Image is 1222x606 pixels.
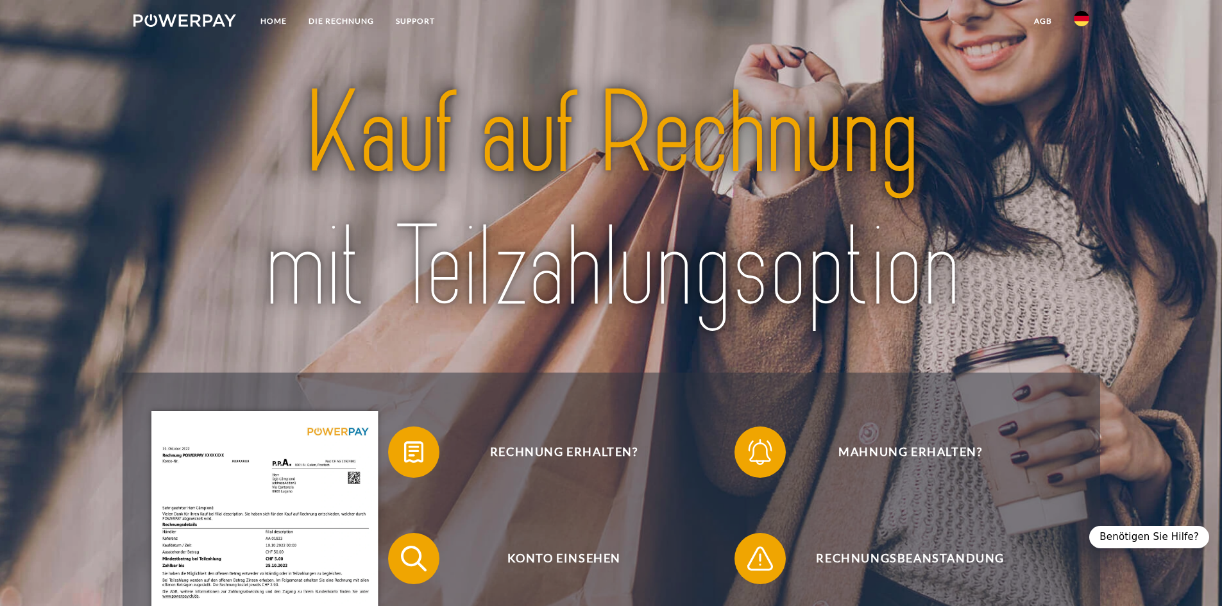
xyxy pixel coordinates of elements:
[407,426,721,478] span: Rechnung erhalten?
[250,10,298,33] a: Home
[298,10,385,33] a: DIE RECHNUNG
[407,533,721,584] span: Konto einsehen
[753,426,1067,478] span: Mahnung erhalten?
[398,543,430,575] img: qb_search.svg
[753,533,1067,584] span: Rechnungsbeanstandung
[1089,526,1209,548] div: Benötigen Sie Hilfe?
[388,426,722,478] button: Rechnung erhalten?
[734,426,1068,478] button: Mahnung erhalten?
[388,533,722,584] button: Konto einsehen
[1074,11,1089,26] img: de
[744,436,776,468] img: qb_bell.svg
[180,61,1042,342] img: title-powerpay_de.svg
[133,14,237,27] img: logo-powerpay-white.svg
[744,543,776,575] img: qb_warning.svg
[398,436,430,468] img: qb_bill.svg
[385,10,446,33] a: SUPPORT
[1023,10,1063,33] a: agb
[734,533,1068,584] button: Rechnungsbeanstandung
